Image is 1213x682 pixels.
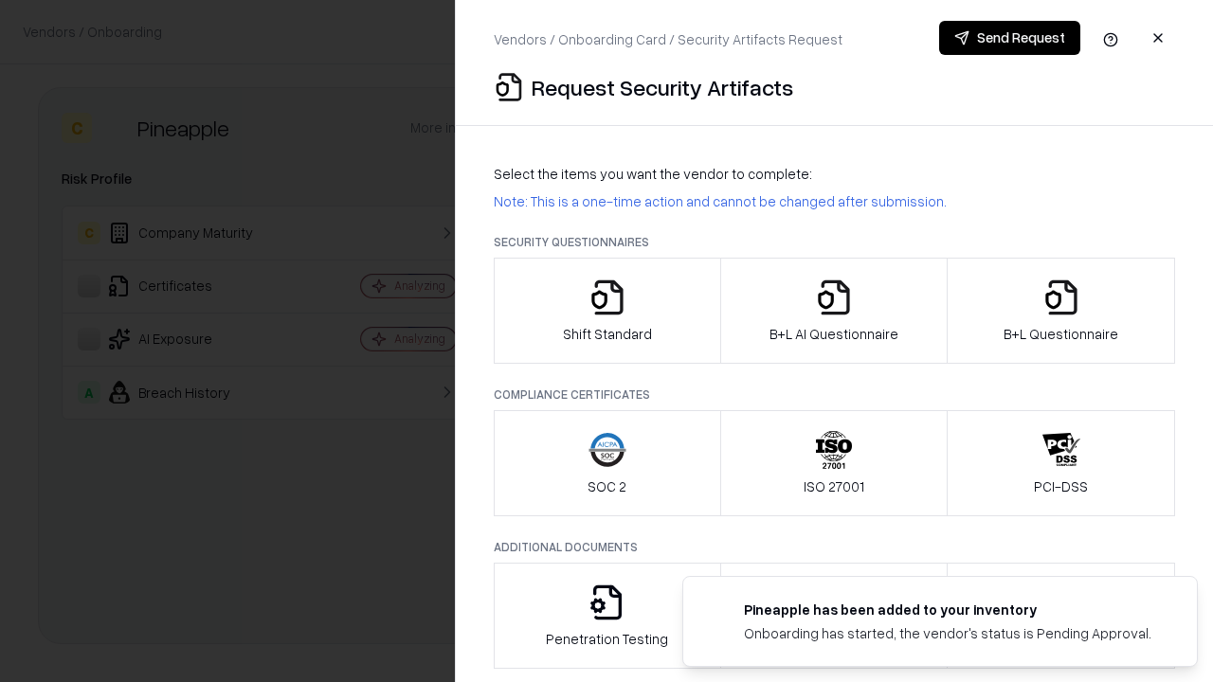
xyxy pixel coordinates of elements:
p: Request Security Artifacts [532,72,793,102]
p: Vendors / Onboarding Card / Security Artifacts Request [494,29,842,49]
button: SOC 2 [494,410,721,516]
div: Onboarding has started, the vendor's status is Pending Approval. [744,623,1151,643]
button: Send Request [939,21,1080,55]
p: Security Questionnaires [494,234,1175,250]
p: Additional Documents [494,539,1175,555]
img: pineappleenergy.com [706,600,729,622]
p: Compliance Certificates [494,386,1175,403]
button: PCI-DSS [947,410,1175,516]
p: B+L Questionnaire [1004,324,1118,344]
p: SOC 2 [588,476,626,496]
button: Shift Standard [494,258,721,364]
p: Select the items you want the vendor to complete: [494,164,1175,184]
p: PCI-DSS [1034,476,1088,496]
button: Data Processing Agreement [947,563,1175,669]
p: Penetration Testing [546,629,668,649]
p: ISO 27001 [804,476,864,496]
div: Pineapple has been added to your inventory [744,600,1151,619]
button: Privacy Policy [720,563,949,669]
button: ISO 27001 [720,410,949,516]
p: Note: This is a one-time action and cannot be changed after submission. [494,191,1175,211]
p: Shift Standard [563,324,652,344]
button: Penetration Testing [494,563,721,669]
button: B+L Questionnaire [947,258,1175,364]
button: B+L AI Questionnaire [720,258,949,364]
p: B+L AI Questionnaire [769,324,898,344]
